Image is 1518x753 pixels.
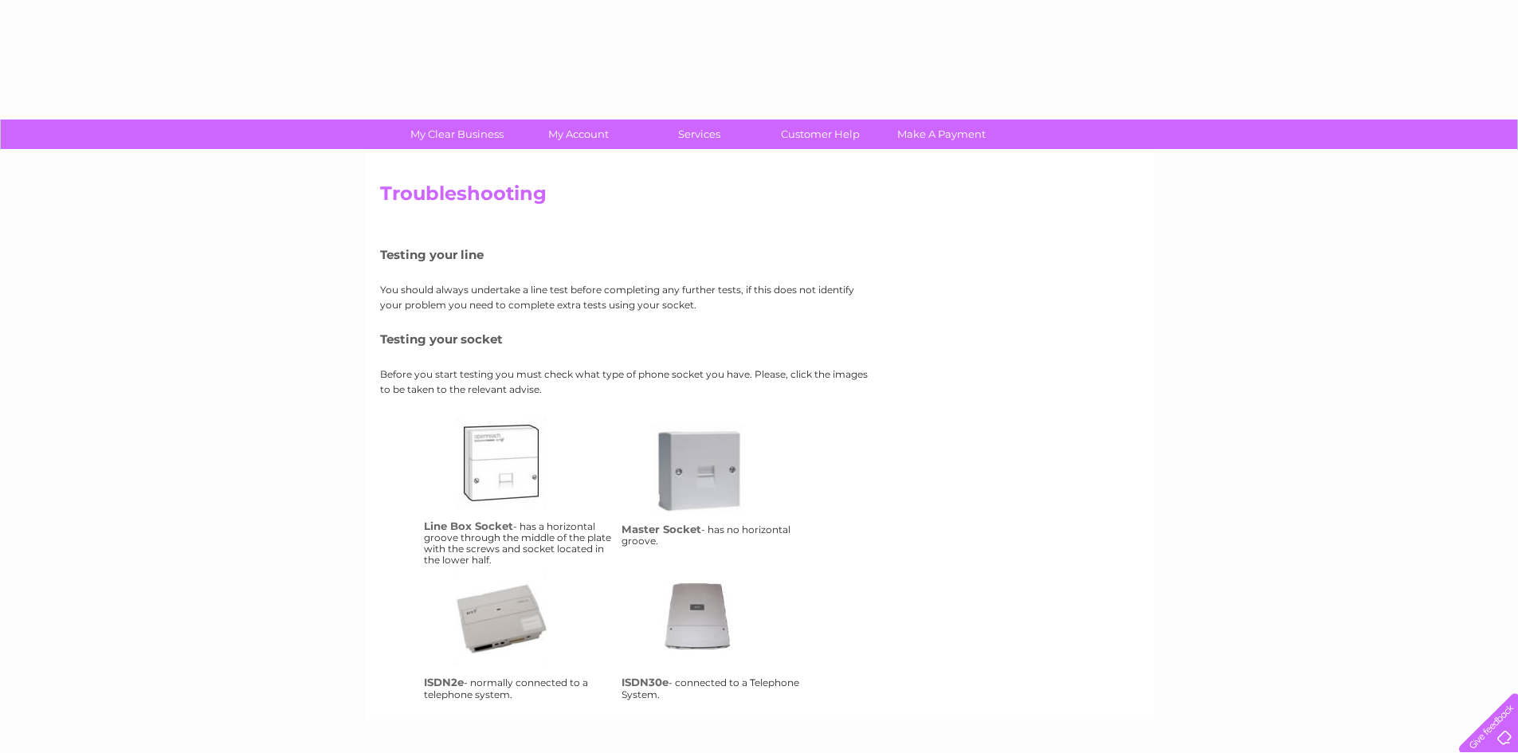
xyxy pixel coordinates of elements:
a: Make A Payment [876,120,1007,149]
td: - connected to a Telephone System. [618,569,815,704]
a: My Clear Business [391,120,523,149]
td: - has no horizontal groove. [618,413,815,570]
h4: ISDN30e [622,676,669,688]
p: Before you start testing you must check what type of phone socket you have. Please, click the ima... [380,367,874,397]
a: ms [653,424,780,551]
a: isdn2e [455,573,582,700]
h5: Testing your socket [380,332,874,346]
a: Customer Help [755,120,886,149]
a: My Account [512,120,644,149]
a: Services [633,120,765,149]
td: - normally connected to a telephone system. [420,569,618,704]
td: - has a horizontal groove through the middle of the plate with the screws and socket located in t... [420,413,618,570]
p: You should always undertake a line test before completing any further tests, if this does not ide... [380,282,874,312]
h4: Line Box Socket [424,520,513,532]
a: lbs [455,417,582,544]
h4: Master Socket [622,523,701,535]
h2: Troubleshooting [380,182,1139,213]
h5: Testing your line [380,248,874,261]
a: isdn30e [653,573,780,700]
h4: ISDN2e [424,676,464,688]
